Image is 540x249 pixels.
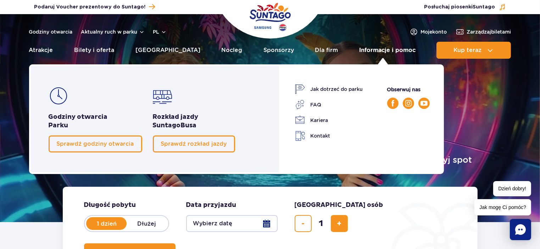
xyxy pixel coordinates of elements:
[87,216,127,231] label: 1 dzień
[474,199,531,215] span: Jak mogę Ci pomóc?
[74,42,114,59] a: Bilety i oferta
[391,100,394,106] img: Facebook
[161,140,227,147] span: Sprawdź rozkład jazdy
[153,135,235,152] a: Sprawdź rozkład jazdy
[295,201,383,209] span: [GEOGRAPHIC_DATA] osób
[295,215,312,232] button: usuń bilet
[424,4,506,11] button: Posłuchaj piosenkiSuntago
[295,115,363,125] a: Kariera
[424,4,495,11] span: Posłuchaj piosenki
[153,28,167,35] button: pl
[34,2,155,12] a: Podaruj Voucher prezentowy do Suntago!
[49,113,142,130] h2: Godziny otwarcia Parku
[295,131,363,141] a: Kontakt
[263,42,294,59] a: Sponsorzy
[410,28,447,36] a: Mojekonto
[473,5,495,10] span: Suntago
[421,28,447,35] span: Moje konto
[186,215,278,232] button: Wybierz datę
[49,135,142,152] a: Sprawdź godziny otwarcia
[57,140,134,147] span: Sprawdź godziny otwarcia
[510,219,531,240] div: Chat
[387,86,430,93] p: Obserwuj nas
[221,42,242,59] a: Nocleg
[295,84,363,94] a: Jak dotrzeć do parku
[153,121,181,129] span: Suntago
[467,28,511,35] span: Zarządzaj biletami
[405,100,412,106] img: Instagram
[186,201,236,209] span: Data przyjazdu
[135,42,200,59] a: [GEOGRAPHIC_DATA]
[313,215,330,232] input: liczba biletów
[127,216,167,231] label: Dłużej
[331,215,348,232] button: dodaj bilet
[153,113,235,130] h2: Rozkład jazdy Busa
[456,28,511,36] a: Zarządzajbiletami
[359,42,416,59] a: Informacje i pomoc
[29,42,53,59] a: Atrakcje
[84,201,136,209] span: Długość pobytu
[295,100,363,110] a: FAQ
[315,42,338,59] a: Dla firm
[453,47,481,53] span: Kup teraz
[436,42,511,59] button: Kup teraz
[493,181,531,196] span: Dzień dobry!
[81,29,145,35] button: Aktualny ruch w parku
[34,4,146,11] span: Podaruj Voucher prezentowy do Suntago!
[29,28,73,35] a: Godziny otwarcia
[421,101,428,106] img: YouTube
